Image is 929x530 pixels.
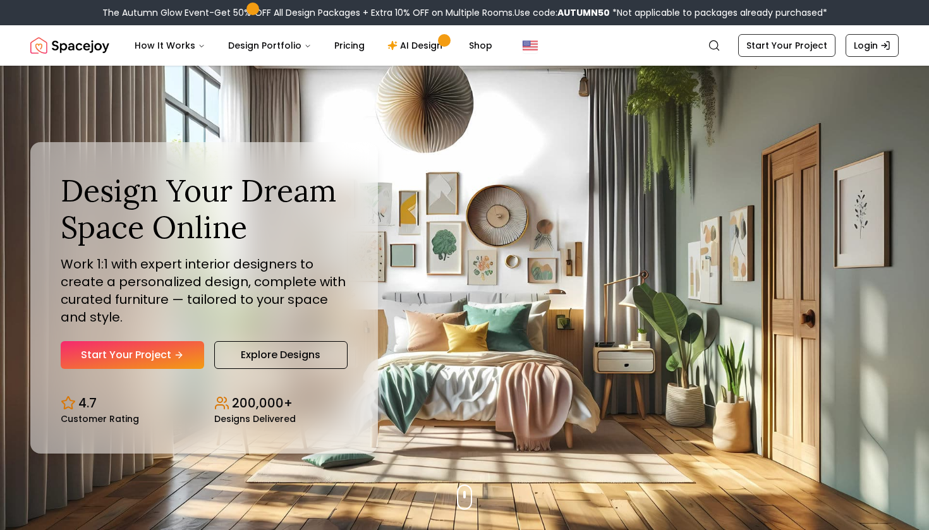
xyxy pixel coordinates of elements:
[61,341,204,369] a: Start Your Project
[324,33,375,58] a: Pricing
[846,34,899,57] a: Login
[232,394,293,412] p: 200,000+
[61,255,348,326] p: Work 1:1 with expert interior designers to create a personalized design, complete with curated fu...
[557,6,610,19] b: AUTUMN50
[610,6,827,19] span: *Not applicable to packages already purchased*
[30,25,899,66] nav: Global
[30,33,109,58] a: Spacejoy
[738,34,835,57] a: Start Your Project
[523,38,538,53] img: United States
[514,6,610,19] span: Use code:
[61,414,139,423] small: Customer Rating
[218,33,322,58] button: Design Portfolio
[78,394,97,412] p: 4.7
[61,172,348,245] h1: Design Your Dream Space Online
[102,6,827,19] div: The Autumn Glow Event-Get 50% OFF All Design Packages + Extra 10% OFF on Multiple Rooms.
[61,384,348,423] div: Design stats
[214,414,296,423] small: Designs Delivered
[377,33,456,58] a: AI Design
[124,33,216,58] button: How It Works
[214,341,348,369] a: Explore Designs
[459,33,502,58] a: Shop
[124,33,502,58] nav: Main
[30,33,109,58] img: Spacejoy Logo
